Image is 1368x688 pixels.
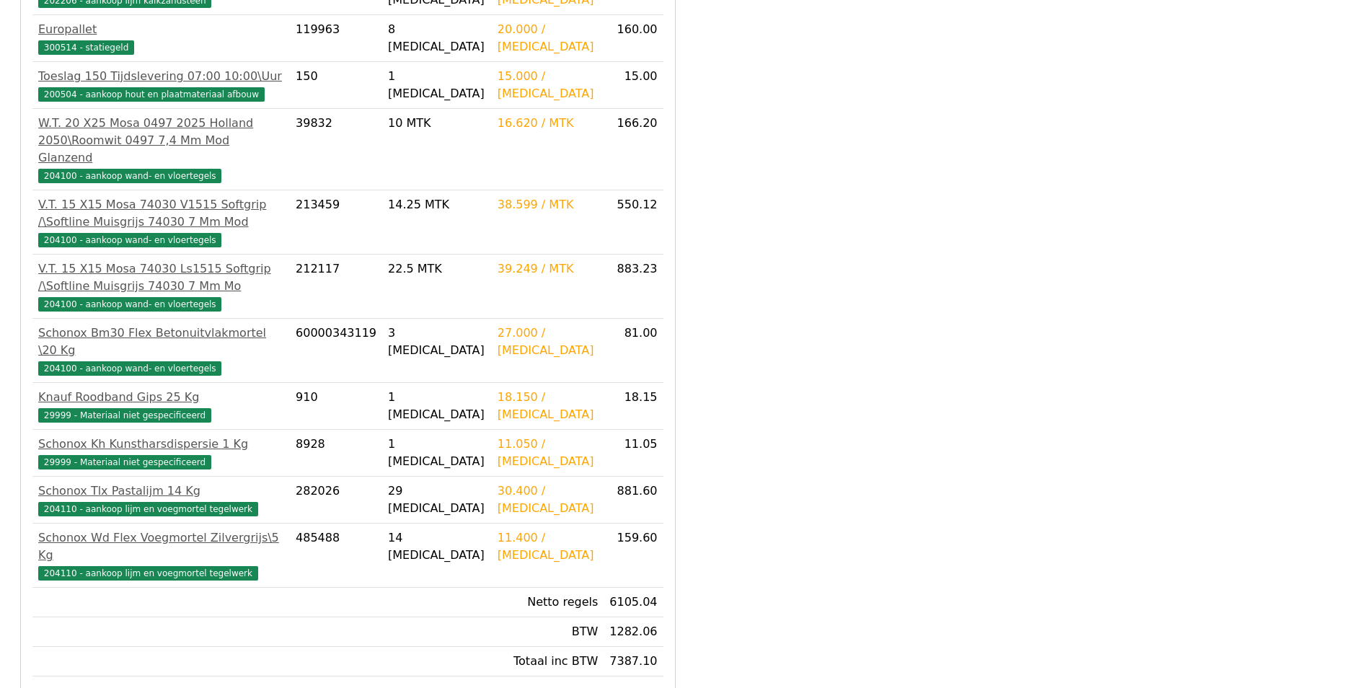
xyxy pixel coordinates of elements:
td: 550.12 [604,190,663,255]
span: 204100 - aankoop wand- en vloertegels [38,297,221,312]
div: Schonox Kh Kunstharsdispersie 1 Kg [38,436,284,453]
a: Schonox Bm30 Flex Betonuitvlakmortel \20 Kg204100 - aankoop wand- en vloertegels [38,325,284,376]
div: 14.25 MTK [388,196,486,213]
a: V.T. 15 X15 Mosa 74030 V1515 Softgrip /\Softline Muisgrijs 74030 7 Mm Mod204100 - aankoop wand- e... [38,196,284,248]
div: 15.000 / [MEDICAL_DATA] [498,68,599,102]
a: Knauf Roodband Gips 25 Kg29999 - Materiaal niet gespecificeerd [38,389,284,423]
div: Knauf Roodband Gips 25 Kg [38,389,284,406]
span: 204100 - aankoop wand- en vloertegels [38,233,221,247]
td: 11.05 [604,430,663,477]
span: 204100 - aankoop wand- en vloertegels [38,169,221,183]
td: 119963 [290,15,382,62]
div: 20.000 / [MEDICAL_DATA] [498,21,599,56]
span: 204110 - aankoop lijm en voegmortel tegelwerk [38,566,258,581]
div: W.T. 20 X25 Mosa 0497 2025 Holland 2050\Roomwit 0497 7,4 Mm Mod Glanzend [38,115,284,167]
a: Schonox Wd Flex Voegmortel Zilvergrijs\5 Kg204110 - aankoop lijm en voegmortel tegelwerk [38,529,284,581]
div: 14 [MEDICAL_DATA] [388,529,486,564]
td: 282026 [290,477,382,524]
div: 10 MTK [388,115,486,132]
div: 11.050 / [MEDICAL_DATA] [498,436,599,470]
a: Schonox Tlx Pastalijm 14 Kg204110 - aankoop lijm en voegmortel tegelwerk [38,482,284,517]
td: 81.00 [604,319,663,383]
div: 1 [MEDICAL_DATA] [388,389,486,423]
div: V.T. 15 X15 Mosa 74030 V1515 Softgrip /\Softline Muisgrijs 74030 7 Mm Mod [38,196,284,231]
div: 18.150 / [MEDICAL_DATA] [498,389,599,423]
span: 29999 - Materiaal niet gespecificeerd [38,455,211,469]
div: V.T. 15 X15 Mosa 74030 Ls1515 Softgrip /\Softline Muisgrijs 74030 7 Mm Mo [38,260,284,295]
div: 1 [MEDICAL_DATA] [388,68,486,102]
span: 300514 - statiegeld [38,40,134,55]
td: 150 [290,62,382,109]
div: 38.599 / MTK [498,196,599,213]
div: 22.5 MTK [388,260,486,278]
div: Schonox Tlx Pastalijm 14 Kg [38,482,284,500]
div: 30.400 / [MEDICAL_DATA] [498,482,599,517]
span: 204110 - aankoop lijm en voegmortel tegelwerk [38,502,258,516]
td: Totaal inc BTW [492,647,604,676]
td: 159.60 [604,524,663,588]
td: 881.60 [604,477,663,524]
td: 7387.10 [604,647,663,676]
td: 910 [290,383,382,430]
div: 11.400 / [MEDICAL_DATA] [498,529,599,564]
div: Toeslag 150 Tijdslevering 07:00 10:00\Uur [38,68,284,85]
div: 39.249 / MTK [498,260,599,278]
div: 27.000 / [MEDICAL_DATA] [498,325,599,359]
td: 212117 [290,255,382,319]
div: 29 [MEDICAL_DATA] [388,482,486,517]
td: 1282.06 [604,617,663,647]
a: Toeslag 150 Tijdslevering 07:00 10:00\Uur200504 - aankoop hout en plaatmateriaal afbouw [38,68,284,102]
td: 166.20 [604,109,663,190]
td: 6105.04 [604,588,663,617]
a: V.T. 15 X15 Mosa 74030 Ls1515 Softgrip /\Softline Muisgrijs 74030 7 Mm Mo204100 - aankoop wand- e... [38,260,284,312]
div: 8 [MEDICAL_DATA] [388,21,486,56]
a: Europallet300514 - statiegeld [38,21,284,56]
div: Schonox Bm30 Flex Betonuitvlakmortel \20 Kg [38,325,284,359]
div: Europallet [38,21,284,38]
td: 15.00 [604,62,663,109]
td: 883.23 [604,255,663,319]
span: 204100 - aankoop wand- en vloertegels [38,361,221,376]
td: 60000343119 [290,319,382,383]
div: 3 [MEDICAL_DATA] [388,325,486,359]
td: 8928 [290,430,382,477]
td: Netto regels [492,588,604,617]
span: 200504 - aankoop hout en plaatmateriaal afbouw [38,87,265,102]
td: 18.15 [604,383,663,430]
div: 1 [MEDICAL_DATA] [388,436,486,470]
a: Schonox Kh Kunstharsdispersie 1 Kg29999 - Materiaal niet gespecificeerd [38,436,284,470]
td: 485488 [290,524,382,588]
span: 29999 - Materiaal niet gespecificeerd [38,408,211,423]
td: 160.00 [604,15,663,62]
td: BTW [492,617,604,647]
td: 213459 [290,190,382,255]
div: Schonox Wd Flex Voegmortel Zilvergrijs\5 Kg [38,529,284,564]
td: 39832 [290,109,382,190]
a: W.T. 20 X25 Mosa 0497 2025 Holland 2050\Roomwit 0497 7,4 Mm Mod Glanzend204100 - aankoop wand- en... [38,115,284,184]
div: 16.620 / MTK [498,115,599,132]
